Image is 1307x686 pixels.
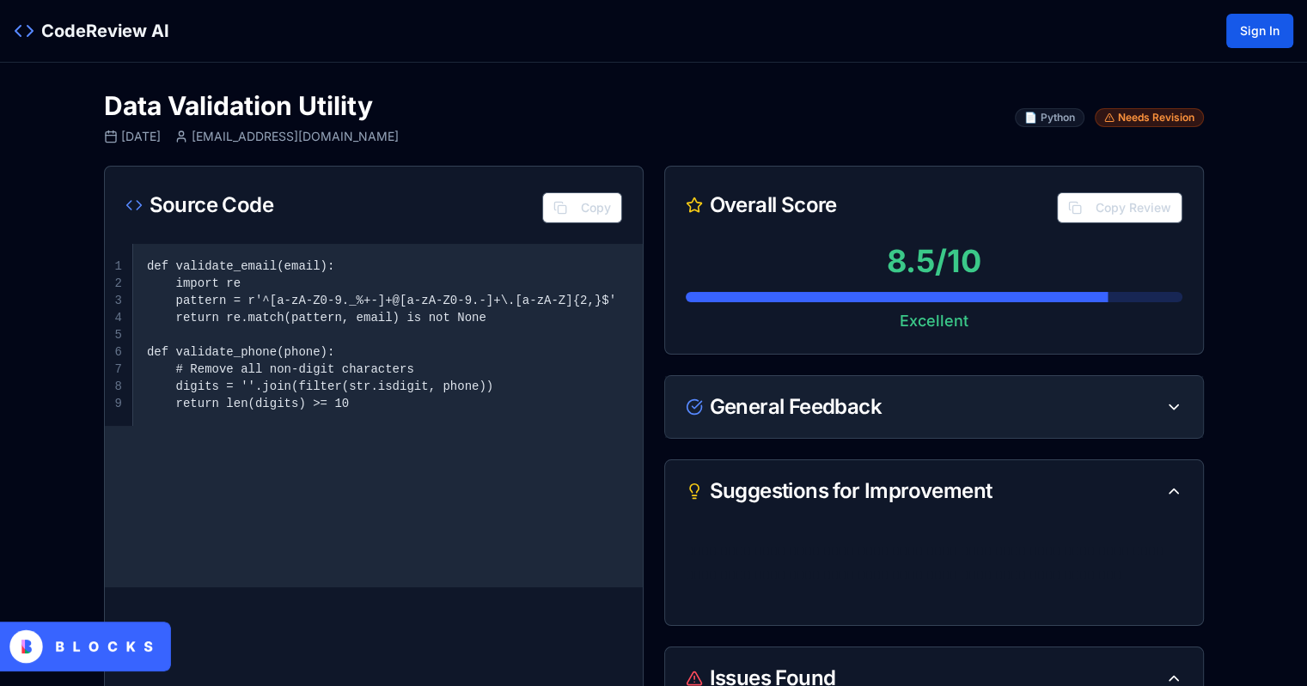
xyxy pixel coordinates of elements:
div: Needs Revision [1095,108,1204,127]
div: 9 [115,395,122,412]
button: Copy [542,192,622,223]
div: [EMAIL_ADDRESS][DOMAIN_NAME] [174,128,399,145]
pre: def validate_email(email): import re pattern = r'^[a-zA-Z0-9._%+-]+@[a-zA-Z0-9.-]+\.[a-zA-Z]{2,}$... [147,258,629,412]
div: 8 [115,378,122,395]
div: Source Code [125,195,273,216]
div: Overall Score [686,195,837,216]
div: 4 [115,309,122,326]
button: Copy Review [1057,192,1182,223]
div: 5 [115,326,122,343]
div: General Feedback [686,397,882,417]
div: 3 [115,292,122,309]
span: CodeReview AI [41,19,169,43]
div: [DATE] [104,128,161,145]
div: Excellent [686,309,1182,333]
h1: Data Validation Utility [104,90,399,121]
div: 6 [115,343,122,361]
span: 📄 [1024,111,1037,124]
div: 8.5 /10 [686,244,1182,278]
div: 7 [115,361,122,378]
button: Sign In [1226,14,1293,48]
div: Python [1015,108,1084,127]
div: Suggestions for Improvement [686,481,992,501]
div: 2 [115,275,122,292]
div: 1 [115,258,122,275]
